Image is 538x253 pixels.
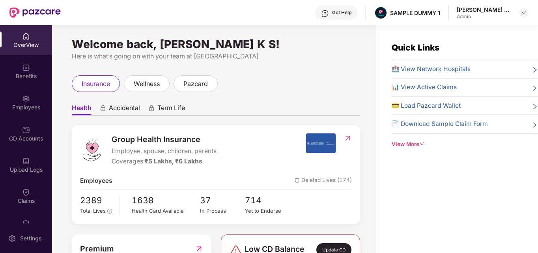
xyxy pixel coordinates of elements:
[532,121,538,129] span: right
[99,105,106,112] div: animation
[112,146,217,156] span: Employee, spouse, children, parents
[109,104,140,115] span: Accidental
[344,134,352,142] img: RedirectIcon
[457,6,512,13] div: [PERSON_NAME] K S
[392,82,457,92] span: 📊 View Active Claims
[80,138,104,162] img: logo
[132,194,200,207] span: 1638
[306,133,336,153] img: insurerIcon
[532,66,538,74] span: right
[82,79,110,89] span: insurance
[157,104,185,115] span: Term Life
[80,208,106,214] span: Total Lives
[22,32,30,40] img: svg+xml;base64,PHN2ZyBpZD0iSG9tZSIgeG1sbnM9Imh0dHA6Ly93d3cudzMub3JnLzIwMDAvc3ZnIiB3aWR0aD0iMjAiIG...
[295,176,352,186] span: Deleted Lives (174)
[392,119,488,129] span: 📄 Download Sample Claim Form
[132,207,200,215] div: Health Card Available
[148,105,155,112] div: animation
[200,207,245,215] div: In Process
[112,157,217,166] div: Coverages:
[80,176,112,186] span: Employees
[321,9,329,17] img: svg+xml;base64,PHN2ZyBpZD0iSGVscC0zMngzMiIgeG1sbnM9Imh0dHA6Ly93d3cudzMub3JnLzIwMDAvc3ZnIiB3aWR0aD...
[392,140,538,148] div: View More
[8,234,16,242] img: svg+xml;base64,PHN2ZyBpZD0iU2V0dGluZy0yMHgyMCIgeG1sbnM9Imh0dHA6Ly93d3cudzMub3JnLzIwMDAvc3ZnIiB3aW...
[22,188,30,196] img: svg+xml;base64,PHN2ZyBpZD0iQ2xhaW0iIHhtbG5zPSJodHRwOi8vd3d3LnczLm9yZy8yMDAwL3N2ZyIgd2lkdGg9IjIwIi...
[22,219,30,227] img: svg+xml;base64,PHN2ZyBpZD0iQ2xhaW0iIHhtbG5zPSJodHRwOi8vd3d3LnczLm9yZy8yMDAwL3N2ZyIgd2lkdGg9IjIwIi...
[392,101,461,111] span: 💳 Load Pazcard Wallet
[392,64,471,74] span: 🏥 View Network Hospitals
[9,7,61,18] img: New Pazcare Logo
[532,103,538,111] span: right
[390,9,440,17] div: SAMPLE DUMMY 1
[245,207,290,215] div: Yet to Endorse
[72,51,360,61] div: Here is what’s going on with your team at [GEOGRAPHIC_DATA]
[295,178,300,183] img: deleteIcon
[200,194,245,207] span: 37
[521,9,527,16] img: svg+xml;base64,PHN2ZyBpZD0iRHJvcGRvd24tMzJ4MzIiIHhtbG5zPSJodHRwOi8vd3d3LnczLm9yZy8yMDAwL3N2ZyIgd2...
[183,79,208,89] span: pazcard
[22,95,30,103] img: svg+xml;base64,PHN2ZyBpZD0iRW1wbG95ZWVzIiB4bWxucz0iaHR0cDovL3d3dy53My5vcmcvMjAwMC9zdmciIHdpZHRoPS...
[72,104,92,115] span: Health
[134,79,160,89] span: wellness
[145,157,202,165] span: ₹5 Lakhs, ₹6 Lakhs
[532,84,538,92] span: right
[392,43,439,52] span: Quick Links
[112,133,217,146] span: Group Health Insurance
[107,209,112,214] span: info-circle
[332,9,351,16] div: Get Help
[419,141,425,147] span: down
[245,194,290,207] span: 714
[18,234,44,242] div: Settings
[22,126,30,134] img: svg+xml;base64,PHN2ZyBpZD0iQ0RfQWNjb3VudHMiIGRhdGEtbmFtZT0iQ0QgQWNjb3VudHMiIHhtbG5zPSJodHRwOi8vd3...
[22,64,30,71] img: svg+xml;base64,PHN2ZyBpZD0iQmVuZWZpdHMiIHhtbG5zPSJodHRwOi8vd3d3LnczLm9yZy8yMDAwL3N2ZyIgd2lkdGg9Ij...
[375,7,387,19] img: Pazcare_Alternative_logo-01-01.png
[22,157,30,165] img: svg+xml;base64,PHN2ZyBpZD0iVXBsb2FkX0xvZ3MiIGRhdGEtbmFtZT0iVXBsb2FkIExvZ3MiIHhtbG5zPSJodHRwOi8vd3...
[80,194,114,207] span: 2389
[457,13,512,20] div: Admin
[72,41,360,47] div: Welcome back, [PERSON_NAME] K S!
